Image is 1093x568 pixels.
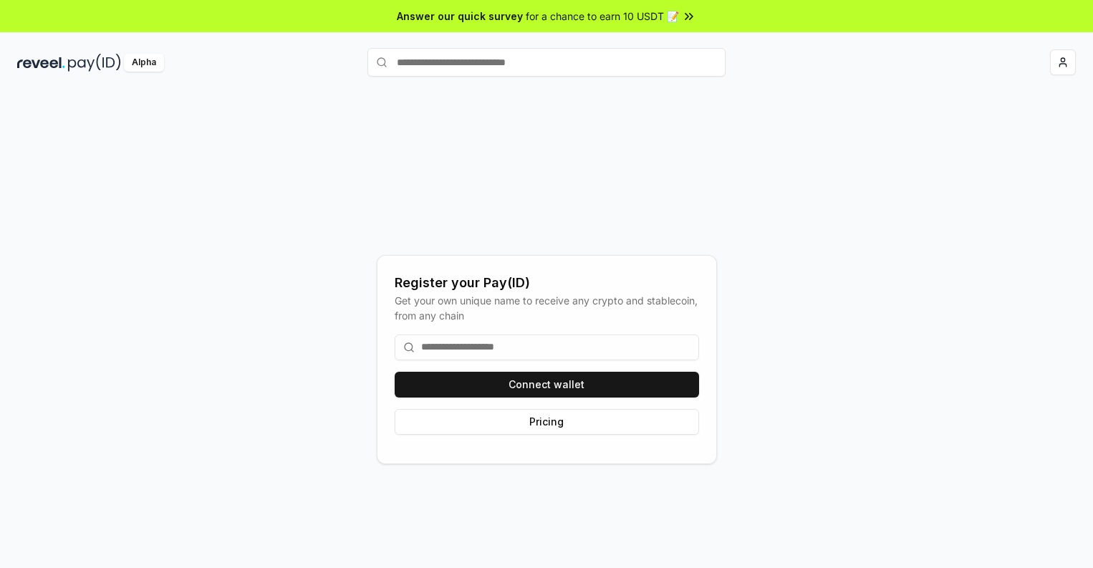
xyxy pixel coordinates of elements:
span: Answer our quick survey [397,9,523,24]
span: for a chance to earn 10 USDT 📝 [526,9,679,24]
button: Pricing [395,409,699,435]
img: pay_id [68,54,121,72]
div: Register your Pay(ID) [395,273,699,293]
div: Get your own unique name to receive any crypto and stablecoin, from any chain [395,293,699,323]
img: reveel_dark [17,54,65,72]
button: Connect wallet [395,372,699,398]
div: Alpha [124,54,164,72]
